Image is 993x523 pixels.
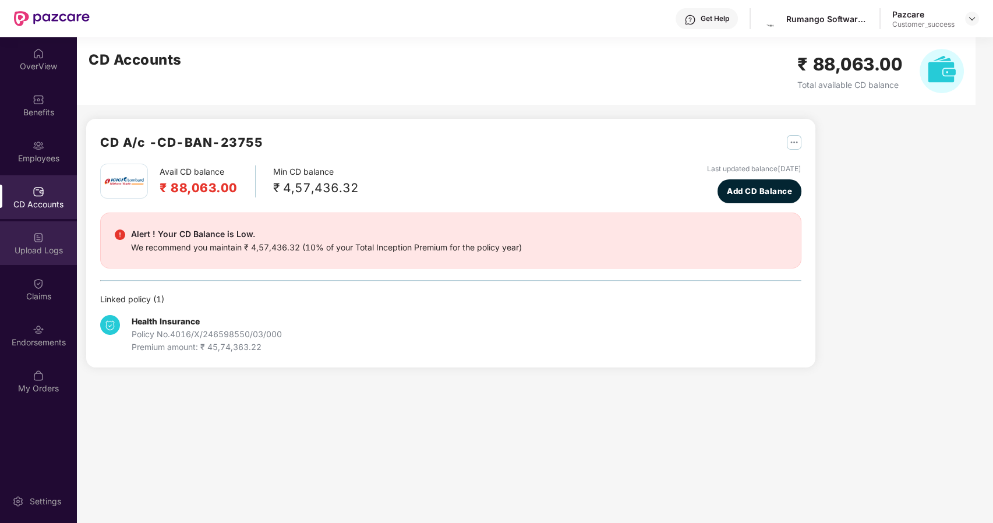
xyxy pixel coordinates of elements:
img: New Pazcare Logo [14,11,90,26]
img: svg+xml;base64,PHN2ZyBpZD0iSGVscC0zMngzMiIgeG1sbnM9Imh0dHA6Ly93d3cudzMub3JnLzIwMDAvc3ZnIiB3aWR0aD... [684,14,696,26]
img: svg+xml;base64,PHN2ZyBpZD0iQmVuZWZpdHMiIHhtbG5zPSJodHRwOi8vd3d3LnczLm9yZy8yMDAwL3N2ZyIgd2lkdGg9Ij... [33,94,44,105]
div: Policy No. 4016/X/246598550/03/000 [132,328,282,341]
span: Add CD Balance [727,185,792,197]
div: Linked policy ( 1 ) [100,293,801,306]
span: Total available CD balance [797,80,899,90]
div: Alert ! Your CD Balance is Low. [131,227,522,241]
img: nehish%20logo.png [764,10,781,27]
img: svg+xml;base64,PHN2ZyBpZD0iRGFuZ2VyX2FsZXJ0IiBkYXRhLW5hbWU9IkRhbmdlciBhbGVydCIgeG1sbnM9Imh0dHA6Ly... [115,229,125,240]
img: svg+xml;base64,PHN2ZyBpZD0iSG9tZSIgeG1sbnM9Imh0dHA6Ly93d3cudzMub3JnLzIwMDAvc3ZnIiB3aWR0aD0iMjAiIG... [33,48,44,59]
b: Health Insurance [132,316,200,326]
img: svg+xml;base64,PHN2ZyBpZD0iVXBsb2FkX0xvZ3MiIGRhdGEtbmFtZT0iVXBsb2FkIExvZ3MiIHhtbG5zPSJodHRwOi8vd3... [33,232,44,243]
div: Get Help [701,14,729,23]
button: Add CD Balance [718,179,801,204]
h2: CD A/c - CD-BAN-23755 [100,133,263,152]
img: svg+xml;base64,PHN2ZyB4bWxucz0iaHR0cDovL3d3dy53My5vcmcvMjAwMC9zdmciIHhtbG5zOnhsaW5rPSJodHRwOi8vd3... [920,49,964,93]
div: Min CD balance [273,165,359,197]
img: icici.png [102,174,146,189]
div: We recommend you maintain ₹ 4,57,436.32 (10% of your Total Inception Premium for the policy year) [131,241,522,254]
img: svg+xml;base64,PHN2ZyB4bWxucz0iaHR0cDovL3d3dy53My5vcmcvMjAwMC9zdmciIHdpZHRoPSIzNCIgaGVpZ2h0PSIzNC... [100,315,120,335]
img: svg+xml;base64,PHN2ZyBpZD0iRW5kb3JzZW1lbnRzIiB4bWxucz0iaHR0cDovL3d3dy53My5vcmcvMjAwMC9zdmciIHdpZH... [33,324,44,335]
div: Customer_success [892,20,955,29]
div: ₹ 4,57,436.32 [273,178,359,197]
h2: ₹ 88,063.00 [160,178,238,197]
img: svg+xml;base64,PHN2ZyBpZD0iQ2xhaW0iIHhtbG5zPSJodHRwOi8vd3d3LnczLm9yZy8yMDAwL3N2ZyIgd2lkdGg9IjIwIi... [33,278,44,289]
img: svg+xml;base64,PHN2ZyBpZD0iRW1wbG95ZWVzIiB4bWxucz0iaHR0cDovL3d3dy53My5vcmcvMjAwMC9zdmciIHdpZHRoPS... [33,140,44,151]
div: Pazcare [892,9,955,20]
div: Last updated balance [DATE] [707,164,801,175]
h2: CD Accounts [89,49,182,71]
div: Settings [26,496,65,507]
img: svg+xml;base64,PHN2ZyBpZD0iRHJvcGRvd24tMzJ4MzIiIHhtbG5zPSJodHRwOi8vd3d3LnczLm9yZy8yMDAwL3N2ZyIgd2... [967,14,977,23]
div: Premium amount: ₹ 45,74,363.22 [132,341,282,354]
h2: ₹ 88,063.00 [797,51,903,78]
img: svg+xml;base64,PHN2ZyBpZD0iTXlfT3JkZXJzIiBkYXRhLW5hbWU9Ik15IE9yZGVycyIgeG1sbnM9Imh0dHA6Ly93d3cudz... [33,370,44,381]
div: Rumango Software And Consulting Services Private Limited [786,13,868,24]
div: Avail CD balance [160,165,256,197]
img: svg+xml;base64,PHN2ZyBpZD0iU2V0dGluZy0yMHgyMCIgeG1sbnM9Imh0dHA6Ly93d3cudzMub3JnLzIwMDAvc3ZnIiB3aW... [12,496,24,507]
img: svg+xml;base64,PHN2ZyBpZD0iQ0RfQWNjb3VudHMiIGRhdGEtbmFtZT0iQ0QgQWNjb3VudHMiIHhtbG5zPSJodHRwOi8vd3... [33,186,44,197]
img: svg+xml;base64,PHN2ZyB4bWxucz0iaHR0cDovL3d3dy53My5vcmcvMjAwMC9zdmciIHdpZHRoPSIyNSIgaGVpZ2h0PSIyNS... [787,135,801,150]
